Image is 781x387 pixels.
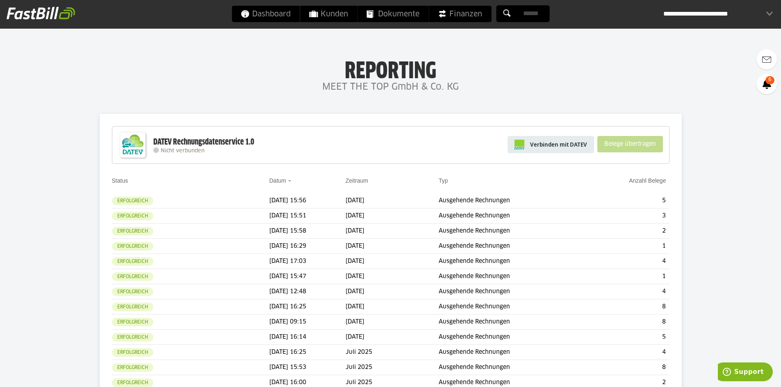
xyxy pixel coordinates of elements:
[269,315,346,330] td: [DATE] 09:15
[586,345,669,360] td: 4
[756,74,777,94] a: 6
[439,315,586,330] td: Ausgehende Rechnungen
[269,239,346,254] td: [DATE] 16:29
[112,318,153,326] sl-badge: Erfolgreich
[269,360,346,375] td: [DATE] 15:53
[112,287,153,296] sl-badge: Erfolgreich
[269,254,346,269] td: [DATE] 17:03
[7,7,75,20] img: fastbill_logo_white.png
[112,197,153,205] sl-badge: Erfolgreich
[718,362,773,383] iframe: Öffnet ein Widget, in dem Sie weitere Informationen finden
[439,284,586,299] td: Ausgehende Rechnungen
[112,257,153,266] sl-badge: Erfolgreich
[153,137,254,147] div: DATEV Rechnungsdatenservice 1.0
[112,303,153,311] sl-badge: Erfolgreich
[586,299,669,315] td: 8
[346,208,439,224] td: [DATE]
[309,6,348,22] span: Kunden
[346,254,439,269] td: [DATE]
[241,6,291,22] span: Dashboard
[112,363,153,372] sl-badge: Erfolgreich
[346,299,439,315] td: [DATE]
[765,76,774,84] span: 6
[346,193,439,208] td: [DATE]
[269,284,346,299] td: [DATE] 12:48
[346,269,439,284] td: [DATE]
[112,242,153,251] sl-badge: Erfolgreich
[116,129,149,161] img: DATEV-Datenservice Logo
[82,58,699,79] h1: Reporting
[357,6,428,22] a: Dokumente
[346,224,439,239] td: [DATE]
[269,299,346,315] td: [DATE] 16:25
[161,148,205,154] span: Nicht verbunden
[586,269,669,284] td: 1
[438,6,482,22] span: Finanzen
[586,284,669,299] td: 4
[112,272,153,281] sl-badge: Erfolgreich
[586,239,669,254] td: 1
[269,224,346,239] td: [DATE] 15:58
[429,6,491,22] a: Finanzen
[112,177,128,184] a: Status
[586,330,669,345] td: 5
[269,345,346,360] td: [DATE] 16:25
[439,224,586,239] td: Ausgehende Rechnungen
[439,193,586,208] td: Ausgehende Rechnungen
[586,193,669,208] td: 5
[346,177,368,184] a: Zeitraum
[439,330,586,345] td: Ausgehende Rechnungen
[232,6,300,22] a: Dashboard
[112,227,153,235] sl-badge: Erfolgreich
[367,6,419,22] span: Dokumente
[269,208,346,224] td: [DATE] 15:51
[346,315,439,330] td: [DATE]
[269,269,346,284] td: [DATE] 15:47
[112,333,153,342] sl-badge: Erfolgreich
[586,254,669,269] td: 4
[269,193,346,208] td: [DATE] 15:56
[346,360,439,375] td: Juli 2025
[346,330,439,345] td: [DATE]
[288,180,293,182] img: sort_desc.gif
[346,345,439,360] td: Juli 2025
[112,348,153,357] sl-badge: Erfolgreich
[530,140,587,149] span: Verbinden mit DATEV
[586,315,669,330] td: 8
[346,284,439,299] td: [DATE]
[346,239,439,254] td: [DATE]
[586,224,669,239] td: 2
[586,208,669,224] td: 3
[439,269,586,284] td: Ausgehende Rechnungen
[269,177,286,184] a: Datum
[597,136,663,152] sl-button: Belege übertragen
[629,177,666,184] a: Anzahl Belege
[300,6,357,22] a: Kunden
[112,212,153,220] sl-badge: Erfolgreich
[439,345,586,360] td: Ausgehende Rechnungen
[439,360,586,375] td: Ausgehende Rechnungen
[515,140,524,149] img: pi-datev-logo-farbig-24.svg
[439,239,586,254] td: Ausgehende Rechnungen
[112,378,153,387] sl-badge: Erfolgreich
[439,299,586,315] td: Ausgehende Rechnungen
[269,330,346,345] td: [DATE] 16:14
[508,136,594,153] a: Verbinden mit DATEV
[439,177,448,184] a: Typ
[586,360,669,375] td: 8
[439,254,586,269] td: Ausgehende Rechnungen
[439,208,586,224] td: Ausgehende Rechnungen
